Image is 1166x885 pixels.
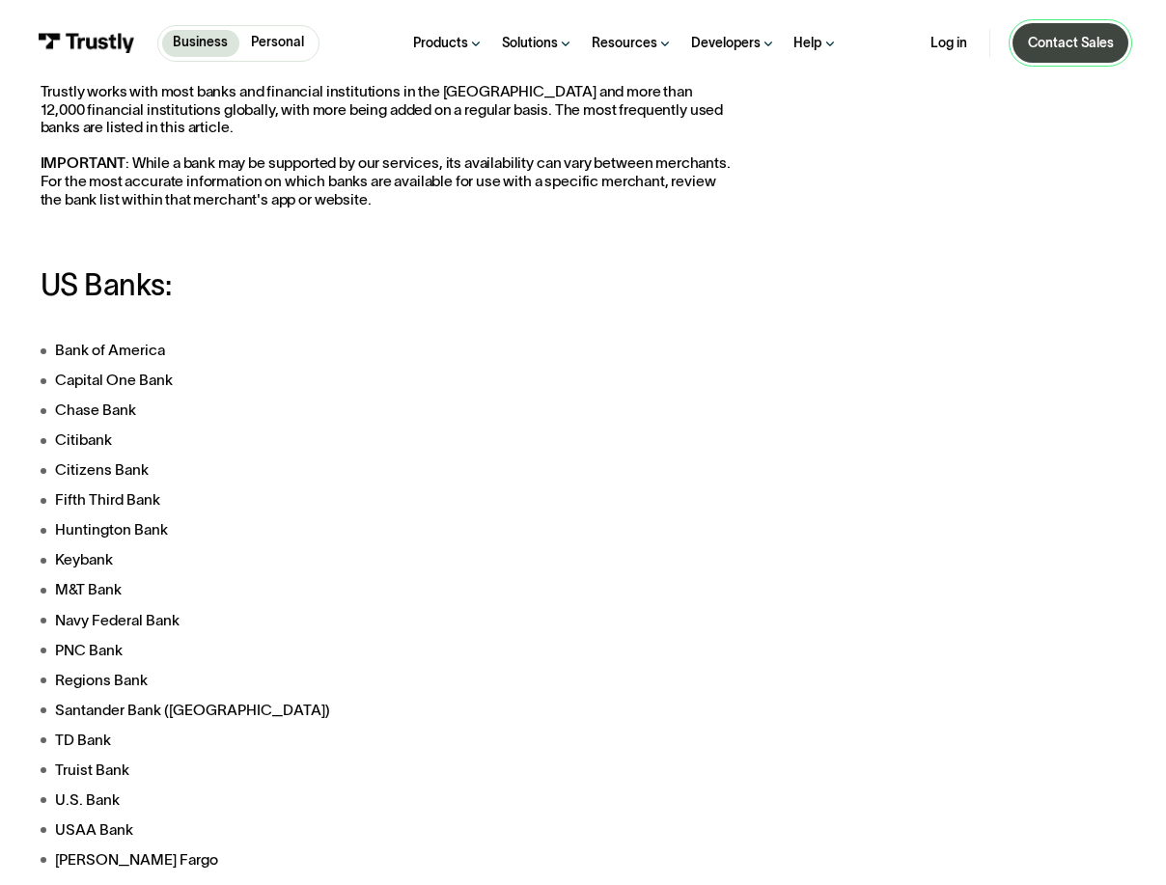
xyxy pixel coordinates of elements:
[41,399,739,421] li: Chase Bank
[41,848,739,871] li: [PERSON_NAME] Fargo
[41,548,739,570] li: Keybank
[592,35,657,52] div: Resources
[1013,23,1128,63] a: Contact Sales
[41,339,739,361] li: Bank of America
[41,818,739,841] li: USAA Bank
[239,30,315,57] a: Personal
[41,578,739,600] li: M&T Bank
[1028,35,1114,52] div: Contact Sales
[41,268,739,301] h3: US Banks:
[41,518,739,540] li: Huntington Bank
[173,33,228,52] p: Business
[41,639,739,661] li: PNC Bank
[41,369,739,391] li: Capital One Bank
[41,458,739,481] li: Citizens Bank
[41,729,739,751] li: TD Bank
[251,33,304,52] p: Personal
[502,35,558,52] div: Solutions
[413,35,468,52] div: Products
[41,429,739,451] li: Citibank
[41,788,739,811] li: U.S. Bank
[41,488,739,511] li: Fifth Third Bank
[41,83,739,208] p: Trustly works with most banks and financial institutions in the [GEOGRAPHIC_DATA] and more than 1...
[38,33,135,53] img: Trustly Logo
[41,759,739,781] li: Truist Bank
[793,35,821,52] div: Help
[41,669,739,691] li: Regions Bank
[930,35,967,52] a: Log in
[162,30,239,57] a: Business
[691,35,761,52] div: Developers
[41,699,739,721] li: Santander Bank ([GEOGRAPHIC_DATA])
[41,609,739,631] li: Navy Federal Bank
[41,154,126,171] strong: IMPORTANT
